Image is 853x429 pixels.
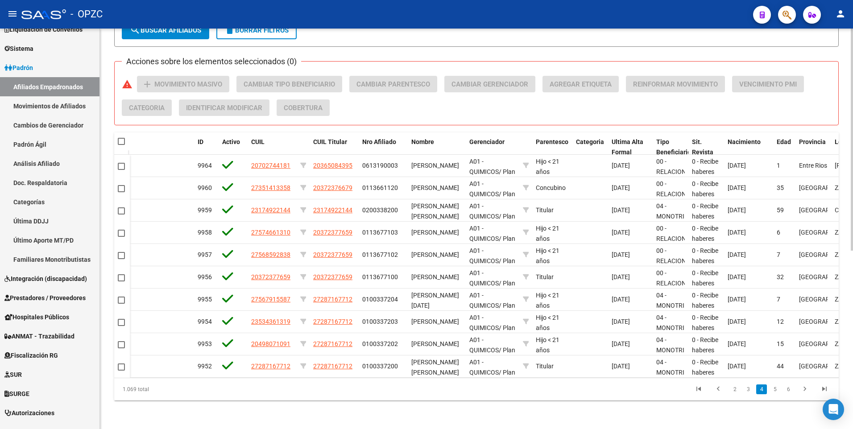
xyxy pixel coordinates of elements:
span: 20365084395 [313,162,352,169]
span: 20498071091 [251,340,290,347]
span: Cambiar Gerenciador [451,80,528,88]
span: Titular [536,363,554,370]
a: go to previous page [710,384,727,394]
mat-icon: add [142,79,153,90]
span: 27574661310 [251,229,290,236]
span: Ultima Alta Formal [612,138,643,156]
span: Gerenciador [469,138,505,145]
span: 0100337204 [362,296,398,303]
span: 9958 [198,229,212,236]
span: 20372377659 [313,273,352,280]
span: 20372376679 [313,184,352,191]
span: 0113661120 [362,184,398,191]
span: Activo [222,138,240,145]
span: 0113677103 [362,229,398,236]
datatable-header-cell: Etiquetas [93,132,194,162]
span: 27287167712 [313,363,352,370]
span: Hijo < 21 años [536,225,559,242]
div: [DATE] [612,339,649,349]
span: [PERSON_NAME] [411,340,459,347]
div: [DATE] [612,205,649,215]
h3: Acciones sobre los elementos seleccionados (0) [122,55,301,68]
li: page 6 [782,382,795,397]
span: 9959 [198,206,212,214]
span: [PERSON_NAME] [411,273,459,280]
span: 0100337202 [362,340,398,347]
span: 9964 [198,162,212,169]
button: Movimiento Masivo [137,76,229,92]
datatable-header-cell: Ultima Alta Formal [608,132,653,162]
span: [DATE] [728,229,746,236]
span: 20372377659 [313,251,352,258]
span: 6 [777,229,780,236]
span: A01 - QUIMICOS [469,336,499,354]
span: 04 - MONOTRIBUTISTAS [656,202,712,220]
span: [DATE] [728,318,746,325]
datatable-header-cell: Edad [773,132,795,162]
mat-icon: search [130,25,141,35]
span: Parentesco [536,138,568,145]
span: 32 [777,273,784,280]
div: 1.069 total [114,378,257,400]
span: [PERSON_NAME] [411,184,459,191]
span: 27351413358 [251,184,290,191]
span: [PERSON_NAME][DATE] [411,292,459,309]
span: 00 - RELACION DE DEPENDENCIA [656,158,698,195]
datatable-header-cell: Parentesco [532,132,572,162]
span: A01 - QUIMICOS [469,269,499,287]
span: [PERSON_NAME] [PERSON_NAME] [411,359,459,376]
span: 00 - RELACION DE DEPENDENCIA [656,180,698,218]
span: 23174922144 [313,206,352,214]
span: 0 - Recibe haberes regularmente [692,180,729,208]
span: A01 - QUIMICOS [469,314,499,331]
datatable-header-cell: Activo [219,132,248,162]
mat-icon: menu [7,8,18,19]
button: Categoria [122,99,172,116]
mat-icon: person [835,8,846,19]
span: Integración (discapacidad) [4,274,87,284]
span: Categoria [129,104,165,112]
span: [PERSON_NAME] [411,162,459,169]
datatable-header-cell: Nacimiento [724,132,773,162]
span: [DATE] [728,273,746,280]
datatable-header-cell: Gerenciador [466,132,519,162]
span: Hijo < 21 años [536,292,559,309]
span: 0 - Recibe haberes regularmente [692,314,729,342]
span: Hijo < 21 años [536,314,559,331]
span: 35 [777,184,784,191]
span: Buscar Afiliados [130,26,201,34]
span: 9960 [198,184,212,191]
span: [DATE] [728,340,746,347]
span: 15 [777,340,784,347]
mat-icon: warning [122,79,133,90]
span: Prestadores / Proveedores [4,293,86,303]
span: A01 - QUIMICOS [469,158,499,175]
span: 27568592838 [251,251,290,258]
span: 27287167712 [313,340,352,347]
span: [PERSON_NAME] [411,251,459,258]
span: 23174922144 [251,206,290,214]
span: SUR [4,370,22,379]
a: go to last page [816,384,833,394]
span: 0 - Recibe haberes regularmente [692,202,729,230]
span: [DATE] [728,363,746,370]
div: [DATE] [612,227,649,238]
span: 0100337203 [362,318,398,325]
span: Titular [536,273,554,280]
button: Vencimiento PMI [732,76,804,92]
span: Concubino [536,184,566,191]
li: page 3 [741,382,755,397]
span: 9956 [198,273,212,280]
span: 00 - RELACION DE DEPENDENCIA [656,247,698,285]
a: 3 [743,384,754,394]
button: Reinformar Movimiento [626,76,725,92]
span: Entre Rios [799,162,827,169]
span: 0113677102 [362,251,398,258]
span: - OPZC [70,4,103,24]
span: 59 [777,206,784,214]
span: [DATE] [728,251,746,258]
span: 23534361319 [251,318,290,325]
div: [DATE] [612,161,649,171]
span: Liquidación de Convenios [4,25,83,34]
span: 0 - Recibe haberes regularmente [692,336,729,364]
